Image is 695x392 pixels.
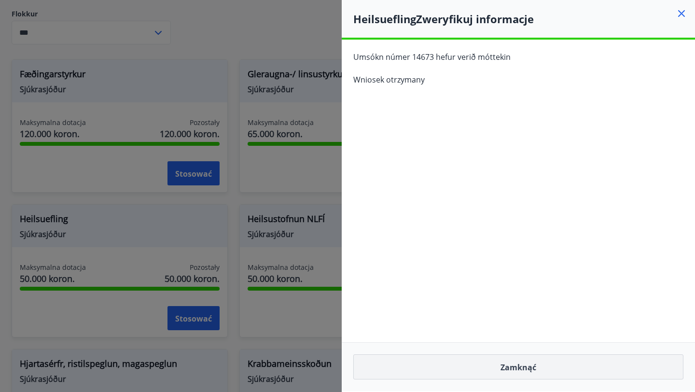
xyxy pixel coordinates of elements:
button: Zamknąć [353,354,683,379]
font: Wniosek otrzymany [353,74,425,85]
font: Umsókn númer 14673 hefur verið móttekin [353,52,511,62]
font: Zamknąć [500,362,536,373]
font: Zweryfikuj informacje [416,12,534,26]
font: Heilsuefling [353,12,416,26]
